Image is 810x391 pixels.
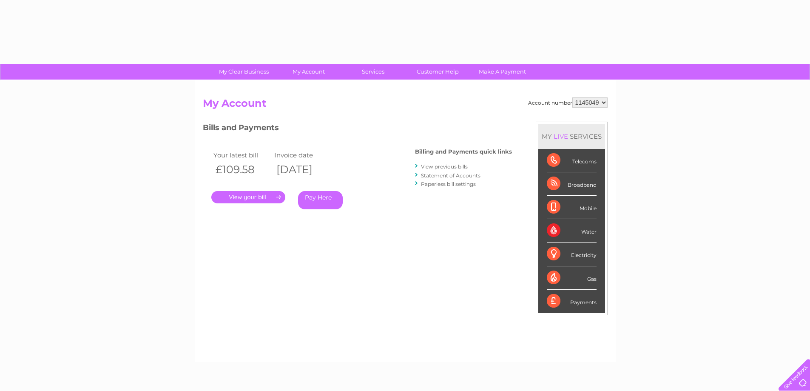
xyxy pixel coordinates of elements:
div: Water [547,219,597,243]
td: Invoice date [272,149,333,161]
th: £109.58 [211,161,273,178]
a: My Clear Business [209,64,279,80]
a: Services [338,64,408,80]
a: View previous bills [421,163,468,170]
div: Broadband [547,172,597,196]
td: Your latest bill [211,149,273,161]
div: Gas [547,266,597,290]
div: Telecoms [547,149,597,172]
a: Make A Payment [467,64,537,80]
div: Payments [547,290,597,313]
h4: Billing and Payments quick links [415,148,512,155]
div: Electricity [547,243,597,266]
a: Statement of Accounts [421,172,480,179]
div: LIVE [552,132,570,140]
a: Paperless bill settings [421,181,476,187]
a: My Account [273,64,344,80]
a: Pay Here [298,191,343,209]
th: [DATE] [272,161,333,178]
a: . [211,191,285,203]
h2: My Account [203,97,608,114]
h3: Bills and Payments [203,122,512,137]
div: Mobile [547,196,597,219]
div: Account number [528,97,608,108]
a: Customer Help [403,64,473,80]
div: MY SERVICES [538,124,605,148]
